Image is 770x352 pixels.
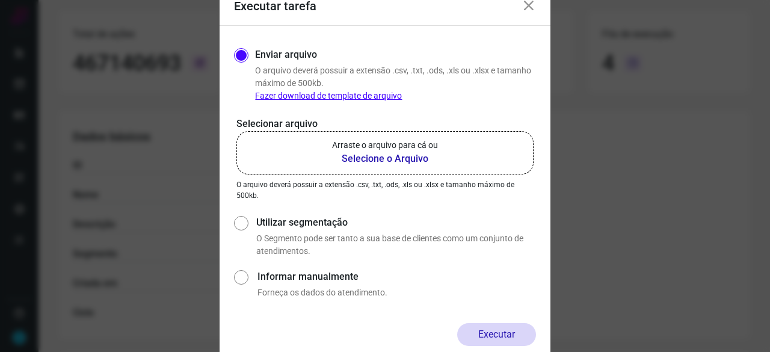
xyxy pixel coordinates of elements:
p: O arquivo deverá possuir a extensão .csv, .txt, .ods, .xls ou .xlsx e tamanho máximo de 500kb. [236,179,534,201]
p: Forneça os dados do atendimento. [257,286,536,299]
a: Fazer download de template de arquivo [255,91,402,100]
p: O arquivo deverá possuir a extensão .csv, .txt, .ods, .xls ou .xlsx e tamanho máximo de 500kb. [255,64,536,102]
p: O Segmento pode ser tanto a sua base de clientes como um conjunto de atendimentos. [256,232,536,258]
p: Arraste o arquivo para cá ou [332,139,438,152]
button: Executar [457,323,536,346]
p: Selecionar arquivo [236,117,534,131]
label: Utilizar segmentação [256,215,536,230]
label: Informar manualmente [257,270,536,284]
label: Enviar arquivo [255,48,317,62]
b: Selecione o Arquivo [332,152,438,166]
